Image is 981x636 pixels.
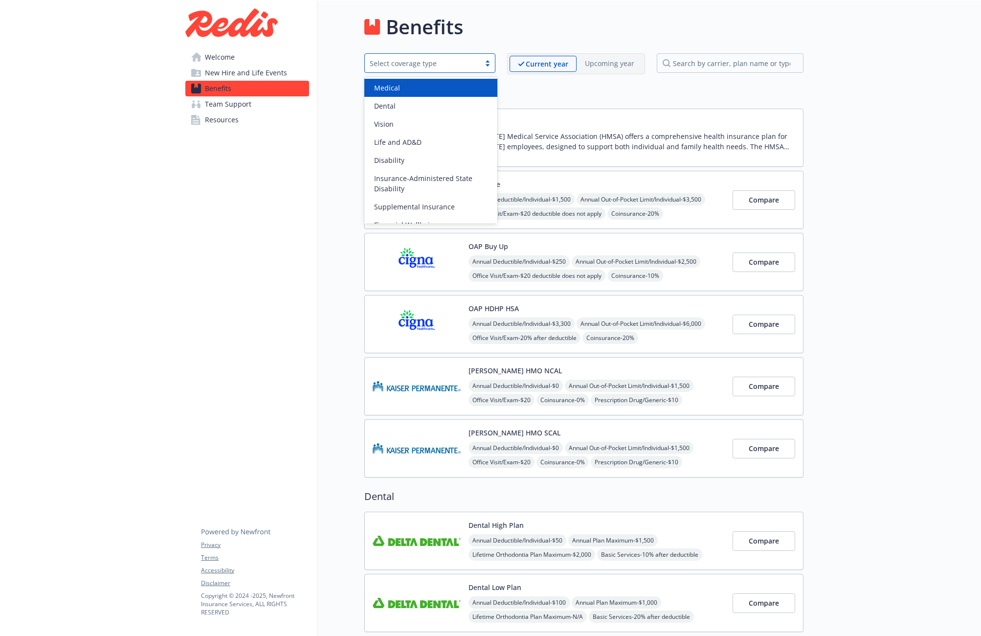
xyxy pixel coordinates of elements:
[589,611,694,623] span: Basic Services - 20% after deductible
[364,86,803,101] h2: Medical
[565,442,693,454] span: Annual Out-of-Pocket Limit/Individual - $1,500
[591,394,682,406] span: Prescription Drug/Generic - $10
[374,83,400,93] span: Medical
[468,131,795,152] p: [US_STATE] Medical Service Association (HMSA) offers a comprehensive health insurance plan for [U...
[749,536,779,545] span: Compare
[733,531,795,551] button: Compare
[749,195,779,204] span: Compare
[468,207,605,220] span: Office Visit/Exam - $20 deductible does not apply
[468,548,595,561] span: Lifetime Orthodontia Plan Maximum - $2,000
[749,319,779,329] span: Compare
[468,365,562,376] button: [PERSON_NAME] HMO NCAL
[370,58,475,68] div: Select coverage type
[205,96,251,112] span: Team Support
[373,582,461,624] img: Delta Dental Insurance Company carrier logo
[468,255,570,268] span: Annual Deductible/Individual - $250
[468,332,580,344] span: Office Visit/Exam - 20% after deductible
[468,582,521,592] button: Dental Low Plan
[468,241,508,251] button: OAP Buy Up
[185,49,309,65] a: Welcome
[577,193,705,205] span: Annual Out-of-Pocket Limit/Individual - $3,500
[364,489,803,504] h2: Dental
[374,137,422,147] span: Life and AD&D
[185,96,309,112] a: Team Support
[185,81,309,96] a: Benefits
[536,456,589,468] span: Coinsurance - 0%
[201,566,309,575] a: Accessibility
[205,65,287,81] span: New Hire and Life Events
[577,56,643,72] span: Upcoming year
[373,365,461,407] img: Kaiser Permanente Insurance Company carrier logo
[468,394,535,406] span: Office Visit/Exam - $20
[572,255,700,268] span: Annual Out-of-Pocket Limit/Individual - $2,500
[468,534,566,546] span: Annual Deductible/Individual - $50
[526,59,568,69] p: Current year
[468,611,587,623] span: Lifetime Orthodontia Plan Maximum - N/A
[373,303,461,345] img: CIGNA carrier logo
[205,112,239,128] span: Resources
[468,193,575,205] span: Annual Deductible/Individual - $1,500
[733,190,795,210] button: Compare
[536,394,589,406] span: Coinsurance - 0%
[577,318,705,330] span: Annual Out-of-Pocket Limit/Individual - $6,000
[585,58,634,68] p: Upcoming year
[733,252,795,272] button: Compare
[374,155,404,165] span: Disability
[373,428,461,469] img: Kaiser Permanente Insurance Company carrier logo
[185,65,309,81] a: New Hire and Life Events
[374,202,455,212] span: Supplemental Insurance
[591,456,682,468] span: Prescription Drug/Generic - $10
[607,270,663,282] span: Coinsurance - 10%
[597,548,702,561] span: Basic Services - 10% after deductible
[468,380,563,392] span: Annual Deductible/Individual - $0
[373,241,461,283] img: CIGNA carrier logo
[468,270,605,282] span: Office Visit/Exam - $20 deductible does not apply
[201,591,309,616] p: Copyright © 2024 - 2025 , Newfront Insurance Services, ALL RIGHTS RESERVED
[749,598,779,608] span: Compare
[468,428,560,438] button: [PERSON_NAME] HMO SCAL
[468,456,535,468] span: Office Visit/Exam - $20
[468,520,524,530] button: Dental High Plan
[201,541,309,549] a: Privacy
[386,12,463,42] h1: Benefits
[572,596,661,609] span: Annual Plan Maximum - $1,000
[201,553,309,562] a: Terms
[733,593,795,613] button: Compare
[565,380,693,392] span: Annual Out-of-Pocket Limit/Individual - $1,500
[468,596,570,609] span: Annual Deductible/Individual - $100
[733,315,795,334] button: Compare
[657,53,803,73] input: search by carrier, plan name or type
[749,382,779,391] span: Compare
[468,442,563,454] span: Annual Deductible/Individual - $0
[205,49,235,65] span: Welcome
[468,303,519,314] button: OAP HDHP HSA
[733,439,795,458] button: Compare
[374,119,394,129] span: Vision
[374,220,438,230] span: Financial Wellbeing
[374,173,491,194] span: Insurance-Administered State Disability
[374,101,396,111] span: Dental
[607,207,663,220] span: Coinsurance - 20%
[205,81,231,96] span: Benefits
[468,318,575,330] span: Annual Deductible/Individual - $3,300
[185,112,309,128] a: Resources
[749,257,779,267] span: Compare
[733,377,795,396] button: Compare
[582,332,638,344] span: Coinsurance - 20%
[201,579,309,588] a: Disclaimer
[373,520,461,562] img: Delta Dental Insurance Company carrier logo
[749,444,779,453] span: Compare
[568,534,658,546] span: Annual Plan Maximum - $1,500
